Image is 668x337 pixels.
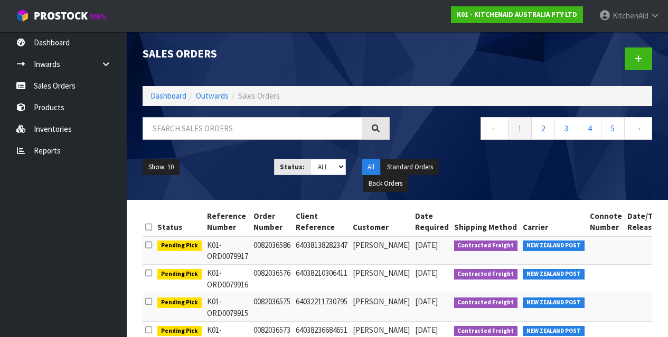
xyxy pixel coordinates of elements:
strong: Status: [280,162,305,171]
input: Search sales orders [143,117,362,140]
strong: K01 - KITCHENAID AUSTRALIA PTY LTD [457,10,577,19]
span: Contracted Freight [454,269,518,280]
button: Back Orders [363,175,408,192]
span: NEW ZEALAND POST [523,240,585,251]
a: Outwards [196,91,229,101]
span: Contracted Freight [454,240,518,251]
span: NEW ZEALAND POST [523,269,585,280]
th: Connote Number [587,208,625,236]
span: NEW ZEALAND POST [523,326,585,336]
span: Pending Pick [157,240,202,251]
span: [DATE] [415,325,438,335]
a: 3 [554,117,578,140]
td: 0082036576 [251,265,293,293]
span: [DATE] [415,268,438,278]
a: → [624,117,652,140]
th: Order Number [251,208,293,236]
span: Pending Pick [157,269,202,280]
td: [PERSON_NAME] [350,236,412,265]
th: Status [155,208,204,236]
a: 2 [531,117,555,140]
span: KitchenAid [613,11,648,21]
img: cube-alt.png [16,9,29,22]
span: [DATE] [415,240,438,250]
th: Client Reference [293,208,350,236]
td: [PERSON_NAME] [350,265,412,293]
td: 64038210306411 [293,265,350,293]
button: All [362,159,380,176]
td: 64032211730795 [293,293,350,322]
a: ← [481,117,509,140]
h1: Sales Orders [143,47,390,60]
nav: Page navigation [406,117,653,143]
span: Pending Pick [157,326,202,336]
th: Carrier [520,208,587,236]
span: Sales Orders [238,91,280,101]
td: 0082036575 [251,293,293,322]
button: Standard Orders [381,159,439,176]
a: 5 [601,117,625,140]
th: Reference Number [204,208,251,236]
span: Pending Pick [157,297,202,308]
span: Contracted Freight [454,326,518,336]
button: Show: 10 [143,159,180,176]
span: Contracted Freight [454,297,518,308]
td: K01-ORD0079915 [204,293,251,322]
th: Date Required [412,208,451,236]
td: 0082036586 [251,236,293,265]
span: [DATE] [415,296,438,306]
small: WMS [90,12,106,22]
td: K01-ORD0079916 [204,265,251,293]
td: [PERSON_NAME] [350,293,412,322]
span: NEW ZEALAND POST [523,297,585,308]
td: K01-ORD0079917 [204,236,251,265]
a: 1 [508,117,532,140]
a: Dashboard [150,91,186,101]
th: Customer [350,208,412,236]
a: 4 [578,117,601,140]
td: 64038138282347 [293,236,350,265]
th: Shipping Method [451,208,521,236]
span: ProStock [34,9,88,23]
